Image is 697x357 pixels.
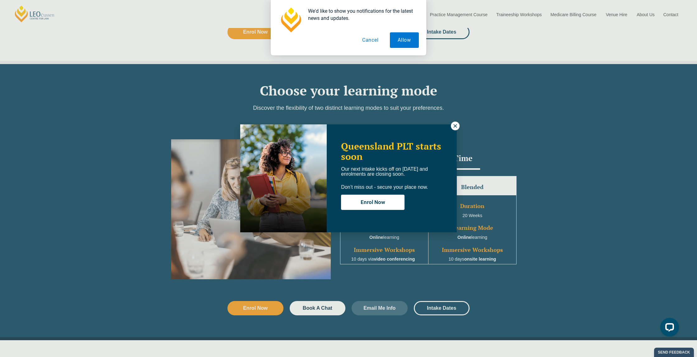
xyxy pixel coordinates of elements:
[354,32,386,48] button: Cancel
[278,7,303,32] img: notification icon
[655,315,681,341] iframe: LiveChat chat widget
[341,184,428,190] span: Don’t miss out - secure your place now.
[303,7,419,22] div: We'd like to show you notifications for the latest news and updates.
[390,32,419,48] button: Allow
[341,140,441,163] span: Queensland PLT starts soon
[341,195,405,210] button: Enrol Now
[240,124,327,232] img: Woman in yellow blouse holding folders looking to the right and smiling
[341,166,428,177] span: Our next intake kicks off on [DATE] and enrolments are closing soon.
[451,122,460,130] button: Close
